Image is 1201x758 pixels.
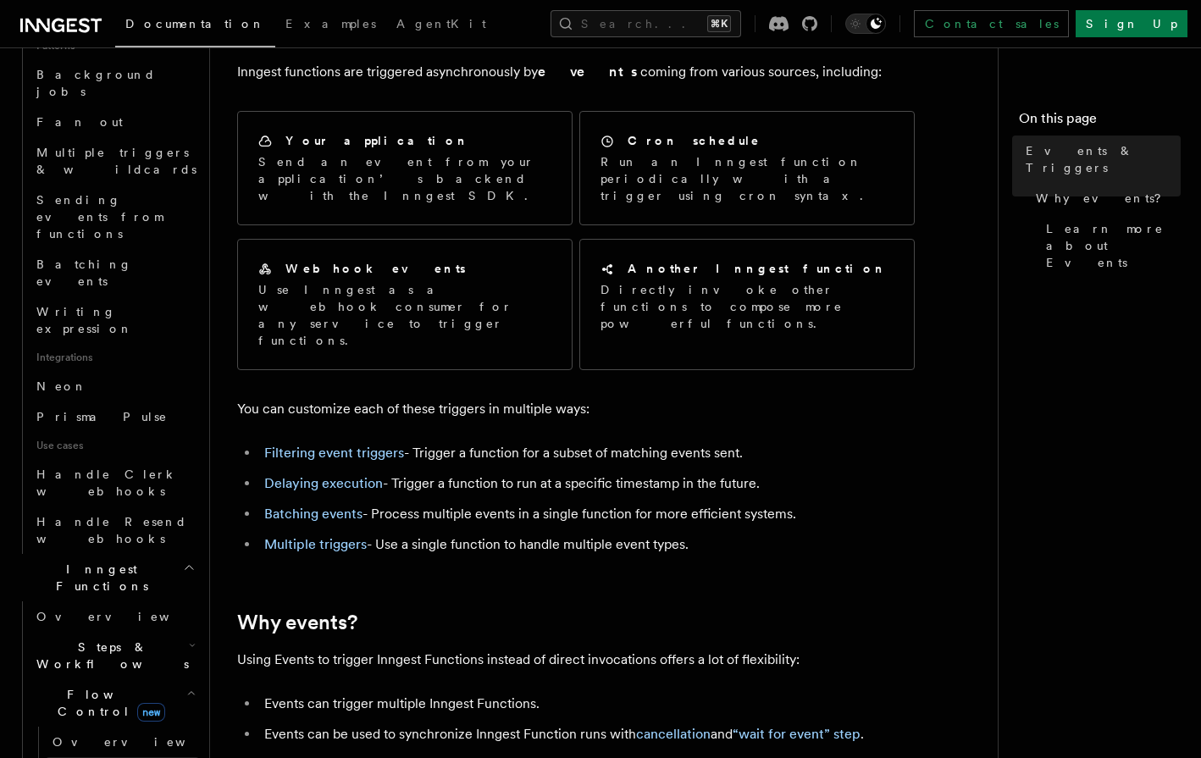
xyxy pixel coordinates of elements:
span: Use cases [30,432,199,459]
span: Events & Triggers [1026,142,1181,176]
a: Your applicationSend an event from your application’s backend with the Inngest SDK. [237,111,573,225]
span: Background jobs [36,68,156,98]
h2: Cron schedule [628,132,761,149]
span: Overview [36,610,211,623]
a: “wait for event” step [733,726,861,742]
a: Multiple triggers & wildcards [30,137,199,185]
p: Using Events to trigger Inngest Functions instead of direct invocations offers a lot of flexibility: [237,648,915,672]
a: Delaying execution [264,475,383,491]
button: Inngest Functions [14,554,199,601]
p: Run an Inngest function periodically with a trigger using cron syntax. [600,153,894,204]
span: Prisma Pulse [36,410,168,423]
p: Inngest functions are triggered asynchronously by coming from various sources, including: [237,60,915,84]
a: Prisma Pulse [30,401,199,432]
a: Handle Clerk webhooks [30,459,199,506]
span: Steps & Workflows [30,639,189,672]
strong: events [538,64,640,80]
button: Search...⌘K [551,10,741,37]
span: AgentKit [396,17,486,30]
a: Documentation [115,5,275,47]
span: Sending events from functions [36,193,163,241]
a: Webhook eventsUse Inngest as a webhook consumer for any service to trigger functions. [237,239,573,370]
a: Another Inngest functionDirectly invoke other functions to compose more powerful functions. [579,239,915,370]
span: Fan out [36,115,123,129]
a: Sending events from functions [30,185,199,249]
a: Batching events [264,506,363,522]
span: Multiple triggers & wildcards [36,146,196,176]
a: Overview [46,727,199,757]
span: Overview [53,735,227,749]
span: Integrations [30,344,199,371]
p: Directly invoke other functions to compose more powerful functions. [600,281,894,332]
a: Writing expression [30,296,199,344]
span: Why events? [1036,190,1173,207]
li: - Use a single function to handle multiple event types. [259,533,915,556]
a: cancellation [636,726,711,742]
h2: Another Inngest function [628,260,887,277]
a: Cron scheduleRun an Inngest function periodically with a trigger using cron syntax. [579,111,915,225]
a: Handle Resend webhooks [30,506,199,554]
li: Events can be used to synchronize Inngest Function runs with and . [259,722,915,746]
span: Batching events [36,257,132,288]
h4: On this page [1019,108,1181,136]
p: You can customize each of these triggers in multiple ways: [237,397,915,421]
a: Learn more about Events [1039,213,1181,278]
a: Examples [275,5,386,46]
p: Send an event from your application’s backend with the Inngest SDK. [258,153,551,204]
li: - Trigger a function to run at a specific timestamp in the future. [259,472,915,495]
a: Multiple triggers [264,536,367,552]
li: Events can trigger multiple Inngest Functions. [259,692,915,716]
span: new [137,703,165,722]
a: Events & Triggers [1019,136,1181,183]
span: Flow Control [30,686,186,720]
span: Inngest Functions [14,561,183,595]
a: Overview [30,601,199,632]
a: Why events? [1029,183,1181,213]
button: Flow Controlnew [30,679,199,727]
span: Neon [36,379,87,393]
kbd: ⌘K [707,15,731,32]
span: Examples [285,17,376,30]
a: Background jobs [30,59,199,107]
a: Why events? [237,611,357,634]
li: - Trigger a function for a subset of matching events sent. [259,441,915,465]
a: Fan out [30,107,199,137]
span: Handle Resend webhooks [36,515,187,545]
button: Steps & Workflows [30,632,199,679]
span: Handle Clerk webhooks [36,468,178,498]
li: - Process multiple events in a single function for more efficient systems. [259,502,915,526]
span: Writing expression [36,305,133,335]
button: Toggle dark mode [845,14,886,34]
a: Batching events [30,249,199,296]
span: Documentation [125,17,265,30]
h2: Webhook events [285,260,466,277]
h2: Your application [285,132,469,149]
a: Contact sales [914,10,1069,37]
a: AgentKit [386,5,496,46]
span: Learn more about Events [1046,220,1181,271]
a: Sign Up [1076,10,1187,37]
p: Use Inngest as a webhook consumer for any service to trigger functions. [258,281,551,349]
a: Filtering event triggers [264,445,404,461]
a: Neon [30,371,199,401]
